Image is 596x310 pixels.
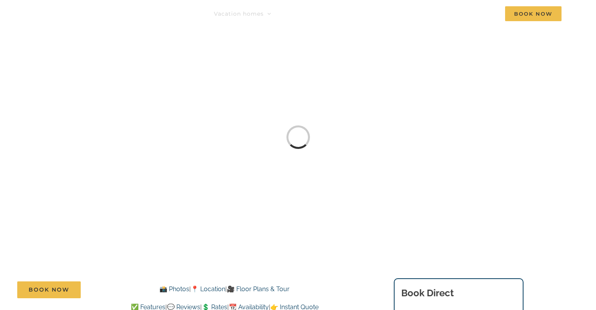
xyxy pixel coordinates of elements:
b: Book Direct [401,287,454,299]
a: Things to do [289,6,335,22]
a: Vacation homes [214,6,271,22]
span: Book Now [29,286,69,293]
a: Contact [463,6,487,22]
a: Book Now [17,281,81,298]
span: Deals & More [353,11,394,16]
span: About [419,11,438,16]
div: Loading... [285,124,311,150]
span: Book Now [505,6,562,21]
a: About [419,6,445,22]
span: Vacation homes [214,11,264,16]
nav: Main Menu [214,6,562,22]
img: Branson Family Retreats Logo [34,8,167,25]
a: Deals & More [353,6,401,22]
span: Contact [463,11,487,16]
span: Things to do [289,11,328,16]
